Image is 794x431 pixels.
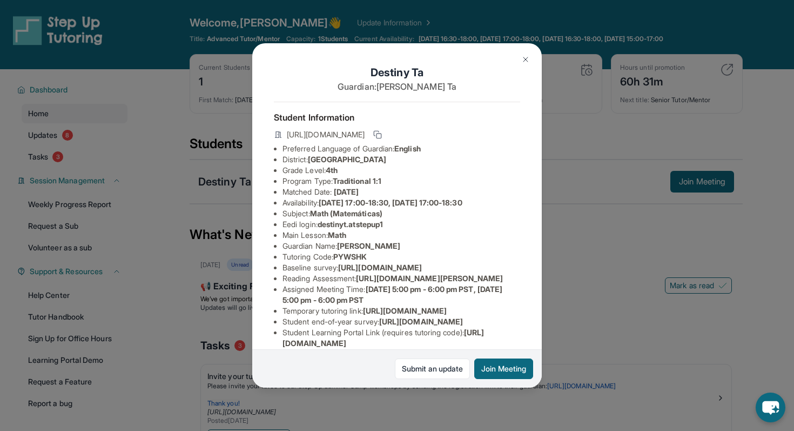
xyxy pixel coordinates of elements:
span: destinyt.atstepup1 [318,220,383,229]
button: chat-button [756,393,785,422]
li: Subject : [282,208,520,219]
li: Guardian Name : [282,241,520,251]
li: Grade Level: [282,165,520,176]
li: Reading Assessment : [282,273,520,284]
li: Eedi login : [282,219,520,230]
span: 4th [326,165,338,175]
span: [DATE] [334,187,359,196]
span: PYWSHK [333,252,367,261]
span: [URL][DOMAIN_NAME][PERSON_NAME] [356,274,503,283]
span: [URL][DOMAIN_NAME] [287,129,365,140]
li: Student Direct Learning Portal Link (no tutoring code required) : [282,349,520,370]
li: District: [282,154,520,165]
li: Student Learning Portal Link (requires tutoring code) : [282,327,520,349]
p: Guardian: [PERSON_NAME] Ta [274,80,520,93]
span: [PERSON_NAME] [337,241,400,250]
li: Preferred Language of Guardian: [282,143,520,154]
span: [DATE] 5:00 pm - 6:00 pm PST, [DATE] 5:00 pm - 6:00 pm PST [282,284,502,304]
img: Close Icon [521,55,530,64]
li: Temporary tutoring link : [282,306,520,316]
button: Copy link [371,128,384,141]
span: [DATE] 17:00-18:30, [DATE] 17:00-18:30 [319,198,462,207]
span: Math (Matemáticas) [310,209,382,218]
li: Program Type: [282,176,520,187]
li: Baseline survey : [282,262,520,273]
span: English [394,144,421,153]
li: Tutoring Code : [282,251,520,262]
li: Availability: [282,197,520,208]
h1: Destiny Ta [274,65,520,80]
span: Math [328,230,346,240]
li: Main Lesson : [282,230,520,241]
li: Student end-of-year survey : [282,316,520,327]
span: [GEOGRAPHIC_DATA] [308,155,386,164]
button: Join Meeting [474,359,533,379]
a: Submit an update [395,359,470,379]
li: Assigned Meeting Time : [282,284,520,306]
span: [URL][DOMAIN_NAME] [363,306,447,315]
li: Matched Date: [282,187,520,197]
span: [URL][DOMAIN_NAME] [379,317,463,326]
h4: Student Information [274,111,520,124]
span: [URL][DOMAIN_NAME] [338,263,422,272]
span: Traditional 1:1 [333,176,381,185]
